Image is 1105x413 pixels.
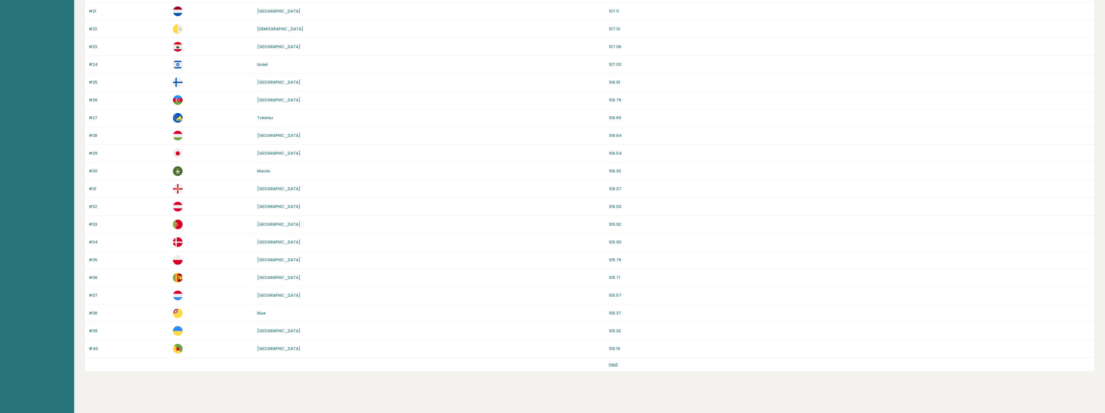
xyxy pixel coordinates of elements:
p: 107.10 [609,26,1090,32]
img: pf.svg [173,42,183,52]
img: mo.svg [173,166,183,176]
img: tk.svg [173,113,183,123]
a: [GEOGRAPHIC_DATA] [257,8,300,14]
p: #22 [89,26,169,32]
p: #23 [89,44,169,50]
p: 105.19 [609,346,1090,352]
p: #28 [89,133,169,139]
img: dk.svg [173,237,183,247]
a: [GEOGRAPHIC_DATA] [257,97,300,103]
a: [DEMOGRAPHIC_DATA] [257,26,303,32]
p: 106.91 [609,79,1090,85]
a: [GEOGRAPHIC_DATA] [257,328,300,334]
p: #33 [89,222,169,227]
a: Israel [257,62,268,67]
a: [GEOGRAPHIC_DATA] [257,239,300,245]
p: #37 [89,293,169,298]
p: #32 [89,204,169,210]
img: az.svg [173,95,183,105]
p: #31 [89,186,169,192]
p: #24 [89,62,169,67]
p: 106.30 [609,168,1090,174]
a: next [609,362,618,367]
p: 105.90 [609,239,1090,245]
a: Tokelau [257,115,273,120]
img: jp.svg [173,149,183,158]
p: 107.11 [609,8,1090,14]
p: 105.57 [609,293,1090,298]
img: at.svg [173,202,183,212]
img: nu.svg [173,308,183,318]
p: #25 [89,79,169,85]
a: [GEOGRAPHIC_DATA] [257,79,300,85]
p: 105.37 [609,310,1090,316]
img: gf.svg [173,344,183,354]
p: #39 [89,328,169,334]
a: [GEOGRAPHIC_DATA] [257,150,300,156]
img: nl.svg [173,6,183,16]
p: #34 [89,239,169,245]
img: hu.svg [173,131,183,140]
p: 106.07 [609,186,1090,192]
p: #36 [89,275,169,281]
p: 106.00 [609,204,1090,210]
a: [GEOGRAPHIC_DATA] [257,346,300,351]
p: #26 [89,97,169,103]
img: pl.svg [173,255,183,265]
a: [GEOGRAPHIC_DATA] [257,204,300,209]
a: Macao [257,168,270,174]
p: #40 [89,346,169,352]
p: 105.71 [609,275,1090,281]
p: 106.64 [609,133,1090,139]
img: fi.svg [173,77,183,87]
a: [GEOGRAPHIC_DATA] [257,257,300,263]
a: [GEOGRAPHIC_DATA] [257,133,300,138]
p: 105.33 [609,328,1090,334]
img: il.svg [173,60,183,69]
a: [GEOGRAPHIC_DATA] [257,44,300,49]
p: 106.76 [609,97,1090,103]
a: [GEOGRAPHIC_DATA] [257,222,300,227]
p: 107.00 [609,62,1090,67]
p: #35 [89,257,169,263]
p: 106.54 [609,150,1090,156]
img: ua.svg [173,326,183,336]
a: [GEOGRAPHIC_DATA] [257,186,300,191]
p: #38 [89,310,169,316]
p: 105.92 [609,222,1090,227]
a: [GEOGRAPHIC_DATA] [257,275,300,280]
p: 106.65 [609,115,1090,121]
p: 105.76 [609,257,1090,263]
p: #29 [89,150,169,156]
p: #27 [89,115,169,121]
img: lu.svg [173,291,183,300]
img: pt.svg [173,220,183,229]
a: Niue [257,310,266,316]
img: gg.svg [173,184,183,194]
p: #30 [89,168,169,174]
p: 107.06 [609,44,1090,50]
img: va.svg [173,24,183,34]
img: lk.svg [173,273,183,283]
p: #21 [89,8,169,14]
a: [GEOGRAPHIC_DATA] [257,293,300,298]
